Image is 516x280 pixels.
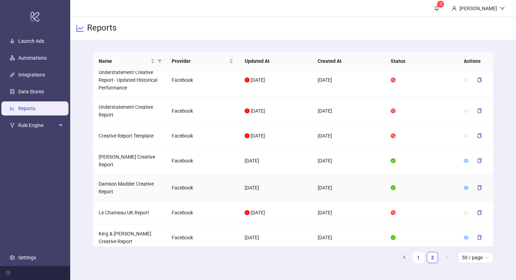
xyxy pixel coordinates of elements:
[477,133,482,138] span: copy
[471,105,488,116] button: copy
[251,77,265,83] span: [DATE]
[18,255,36,260] a: Settings
[245,108,250,113] span: exclamation-circle
[312,63,385,98] td: [DATE]
[385,52,458,71] th: Status
[437,1,444,8] sup: 5
[477,108,482,113] span: copy
[458,52,493,71] th: Actions
[18,38,44,44] a: Launch Ads
[399,252,410,263] button: left
[166,224,239,251] td: Facebook
[245,78,250,82] span: exclamation-circle
[464,210,469,215] span: eye
[166,98,239,125] td: Facebook
[10,123,15,128] span: fork
[312,98,385,125] td: [DATE]
[457,5,500,12] div: [PERSON_NAME]
[500,6,505,11] span: down
[471,74,488,86] button: copy
[464,235,469,240] a: eye
[464,158,469,164] a: eye
[471,207,488,218] button: copy
[18,55,47,61] a: Automations
[312,147,385,174] td: [DATE]
[458,252,493,263] div: Page Size
[477,210,482,215] span: copy
[471,130,488,141] button: copy
[18,72,45,78] a: Integrations
[239,224,312,251] td: [DATE]
[464,78,469,82] span: eye
[399,252,410,263] li: Previous Page
[166,125,239,147] td: Facebook
[312,52,385,71] th: Created At
[312,224,385,251] td: [DATE]
[391,185,396,190] span: check-circle
[76,24,84,33] span: line-chart
[251,210,265,215] span: [DATE]
[93,224,166,251] td: King & [PERSON_NAME] Creative Report
[413,252,424,263] a: 1
[441,252,452,263] li: Next Page
[18,106,35,111] a: Reports
[464,185,469,190] span: eye
[391,78,396,82] span: stop
[239,174,312,201] td: [DATE]
[245,133,250,138] span: exclamation-circle
[464,108,469,113] span: eye
[93,147,166,174] td: [PERSON_NAME] Creative Report
[18,118,57,132] span: Rule Engine
[462,252,489,263] span: 50 / page
[464,185,469,191] a: eye
[464,133,469,138] span: eye
[477,158,482,163] span: copy
[312,201,385,224] td: [DATE]
[439,2,442,7] span: 5
[391,210,396,215] span: stop
[158,59,162,63] span: filter
[18,89,44,94] a: Data Stores
[427,252,438,263] a: 2
[471,182,488,193] button: copy
[391,235,396,240] span: check-circle
[6,271,11,275] span: menu-fold
[99,57,149,65] span: Name
[251,108,265,114] span: [DATE]
[391,158,396,163] span: check-circle
[477,78,482,82] span: copy
[239,52,312,71] th: Updated At
[166,63,239,98] td: Facebook
[464,158,469,163] span: eye
[251,133,265,139] span: [DATE]
[172,57,228,65] span: Provider
[471,155,488,166] button: copy
[166,52,239,71] th: Provider
[87,22,117,34] h3: Reports
[166,174,239,201] td: Facebook
[441,252,452,263] button: right
[477,235,482,240] span: copy
[391,133,396,138] span: stop
[93,125,166,147] td: Creative Report Template
[245,210,250,215] span: exclamation-circle
[93,201,166,224] td: Le Chameau UK Report
[444,255,449,259] span: right
[402,255,406,259] span: left
[156,56,163,66] span: filter
[93,52,166,71] th: Name
[93,63,166,98] td: Understatement Creative Report - Updated Historical Performance
[477,185,482,190] span: copy
[434,6,439,11] span: bell
[452,6,457,11] span: user
[312,125,385,147] td: [DATE]
[239,147,312,174] td: [DATE]
[391,108,396,113] span: stop
[471,232,488,243] button: copy
[312,174,385,201] td: [DATE]
[166,147,239,174] td: Facebook
[93,98,166,125] td: Understatement Creative Report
